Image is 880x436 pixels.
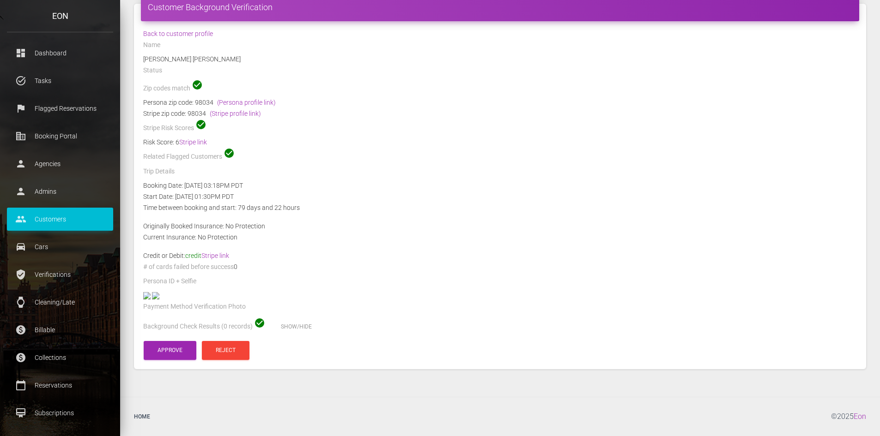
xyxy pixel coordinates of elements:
[143,66,162,75] label: Status
[14,157,106,171] p: Agencies
[254,317,265,328] span: check_circle
[143,137,857,148] div: Risk Score: 6
[7,235,113,258] a: drive_eta Cars
[136,54,864,65] div: [PERSON_NAME] [PERSON_NAME]
[7,263,113,286] a: verified_user Verifications
[14,74,106,88] p: Tasks
[14,129,106,143] p: Booking Portal
[14,212,106,226] p: Customers
[143,97,857,108] div: Persona zip code: 98034
[14,378,106,392] p: Reservations
[7,42,113,65] a: dashboard Dashboard
[143,167,175,176] label: Trip Details
[143,41,160,50] label: Name
[143,152,222,161] label: Related Flagged Customers
[195,119,206,130] span: check_circle
[14,295,106,309] p: Cleaning/Late
[217,99,276,106] a: (Persona profile link)
[7,152,113,175] a: person Agencies
[14,185,106,198] p: Admins
[202,341,249,360] button: Reject
[143,84,190,93] label: Zip codes match
[14,351,106,364] p: Collections
[152,292,159,299] img: c91223-legacy-shared-us-central1%2Fselfiefile%2Fimage%2F913175766%2Fshrine_processed%2Fea6f4c58ac...
[7,69,113,92] a: task_alt Tasks
[7,401,113,424] a: card_membership Subscriptions
[143,277,196,286] label: Persona ID + Selfie
[7,125,113,148] a: corporate_fare Booking Portal
[7,318,113,341] a: paid Billable
[136,221,864,232] div: Originally Booked Insurance: No Protection
[143,302,246,311] label: Payment Method Verification Photo
[143,263,234,272] label: # of cards failed before success
[143,30,213,37] a: Back to customer profile
[185,252,229,259] span: credit
[143,108,857,119] div: Stripe zip code: 98034
[14,268,106,281] p: Verifications
[143,292,151,299] img: base-dl-front-photo.jpg
[201,252,229,259] a: Stripe link
[267,317,326,336] button: Show/Hide
[7,208,113,231] a: people Customers
[854,412,866,421] a: Eon
[143,322,253,331] label: Background Check Results (0 records)
[136,191,864,202] div: Start Date: [DATE] 01:30PM PDT
[7,346,113,369] a: paid Collections
[144,341,196,360] button: Approve
[14,46,106,60] p: Dashboard
[143,124,194,133] label: Stripe Risk Scores
[136,202,864,213] div: Time between booking and start: 79 days and 22 hours
[14,406,106,420] p: Subscriptions
[7,97,113,120] a: flag Flagged Reservations
[7,374,113,397] a: calendar_today Reservations
[224,148,235,159] span: check_circle
[7,291,113,314] a: watch Cleaning/Late
[7,180,113,203] a: person Admins
[210,110,261,117] a: (Stripe profile link)
[136,261,864,275] div: 0
[136,232,864,243] div: Current Insurance: No Protection
[127,404,157,429] a: Home
[192,79,203,90] span: check_circle
[136,180,864,191] div: Booking Date: [DATE] 03:18PM PDT
[148,1,852,13] h4: Customer Background Verification
[14,240,106,254] p: Cars
[831,404,873,429] div: © 2025
[136,250,864,261] div: Credit or Debit:
[14,323,106,337] p: Billable
[14,102,106,115] p: Flagged Reservations
[179,138,207,146] a: Stripe link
